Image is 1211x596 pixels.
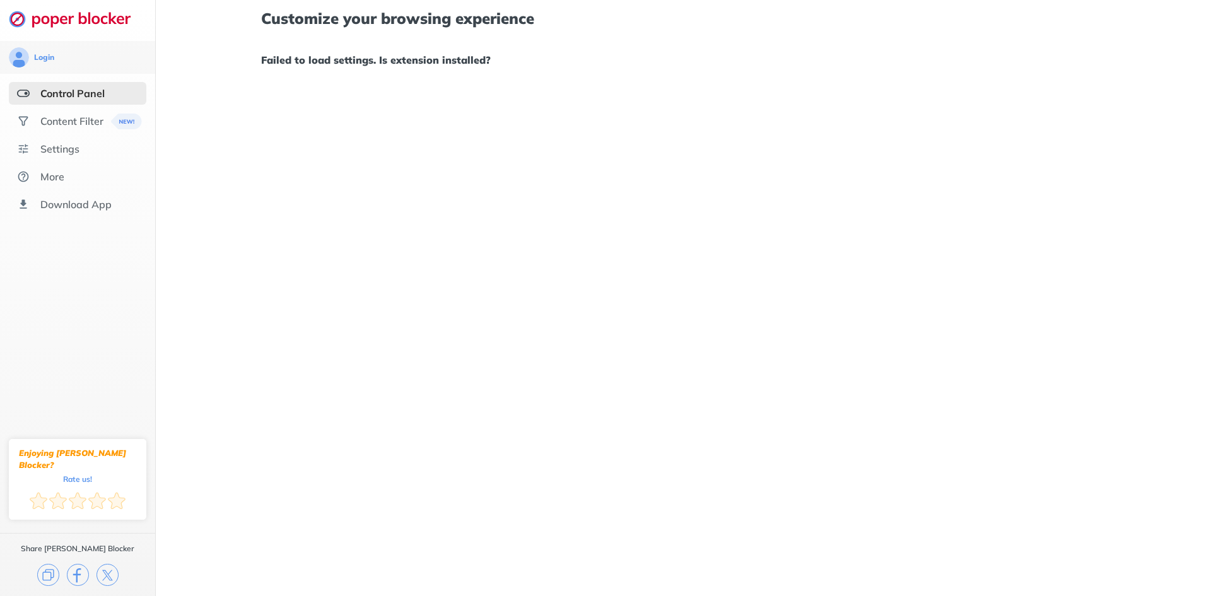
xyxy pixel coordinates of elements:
[40,87,105,100] div: Control Panel
[97,564,119,586] img: x.svg
[40,198,112,211] div: Download App
[17,143,30,155] img: settings.svg
[9,47,29,67] img: avatar.svg
[21,544,134,554] div: Share [PERSON_NAME] Blocker
[40,170,64,183] div: More
[67,564,89,586] img: facebook.svg
[19,447,136,471] div: Enjoying [PERSON_NAME] Blocker?
[110,114,141,129] img: menuBanner.svg
[9,10,144,28] img: logo-webpage.svg
[261,10,1105,26] h1: Customize your browsing experience
[40,115,103,127] div: Content Filter
[63,476,92,482] div: Rate us!
[17,115,30,127] img: social.svg
[17,87,30,100] img: features-selected.svg
[37,564,59,586] img: copy.svg
[40,143,79,155] div: Settings
[17,198,30,211] img: download-app.svg
[261,52,1105,68] h1: Failed to load settings. Is extension installed?
[34,52,54,62] div: Login
[17,170,30,183] img: about.svg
